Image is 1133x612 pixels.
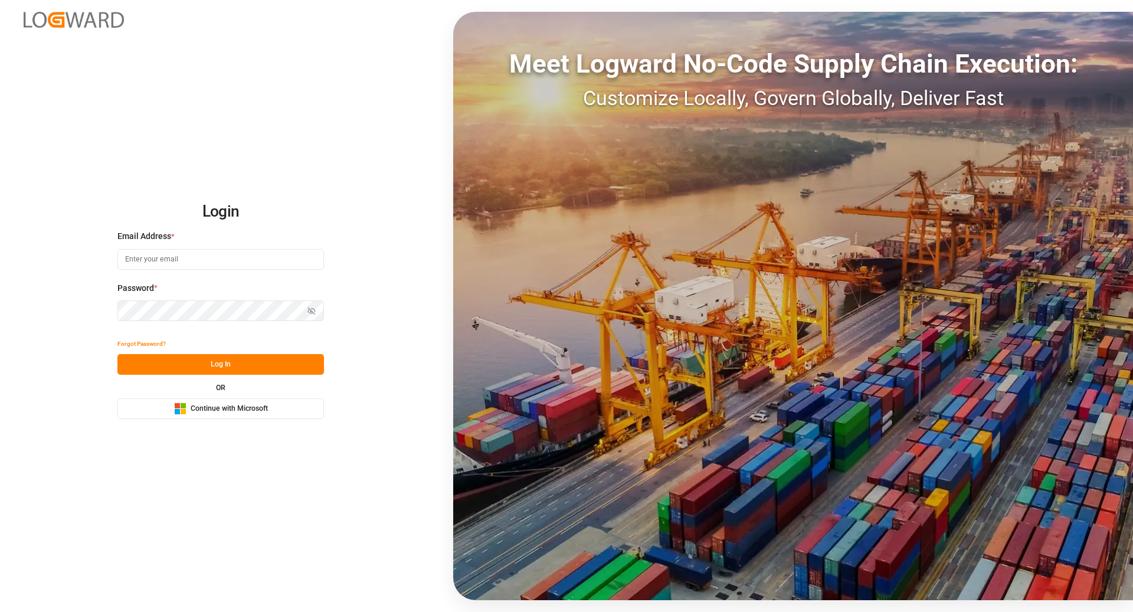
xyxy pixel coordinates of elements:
button: Forgot Password? [117,333,166,354]
div: Meet Logward No-Code Supply Chain Execution: [453,44,1133,83]
span: Continue with Microsoft [191,404,268,414]
input: Enter your email [117,249,324,270]
div: Customize Locally, Govern Globally, Deliver Fast [453,83,1133,113]
small: OR [216,384,225,391]
button: Log In [117,354,324,375]
h2: Login [117,193,324,231]
img: Logward_new_orange.png [24,12,124,28]
button: Continue with Microsoft [117,398,324,419]
span: Email Address [117,230,171,243]
span: Password [117,282,154,294]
